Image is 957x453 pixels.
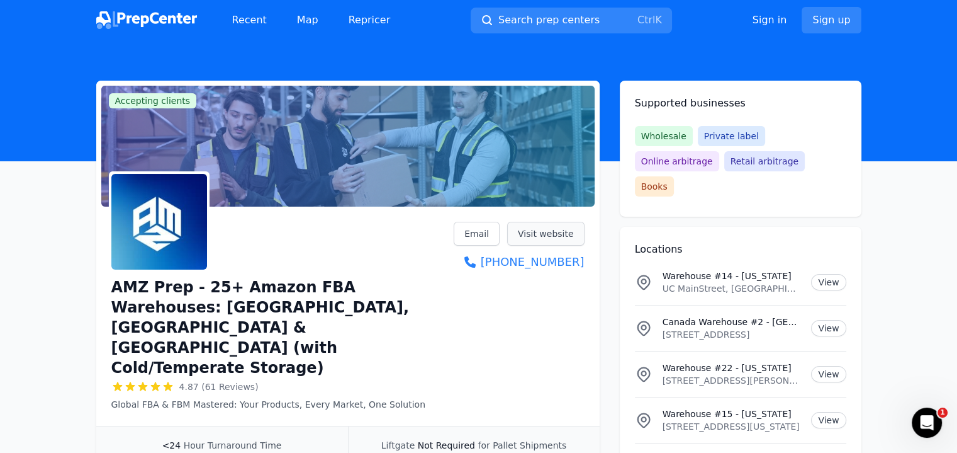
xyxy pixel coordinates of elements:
a: Visit website [507,222,585,246]
kbd: K [655,14,662,26]
span: 4.87 (61 Reviews) [179,381,259,393]
p: Warehouse #22 - [US_STATE] [663,362,802,374]
span: Not Required [418,440,475,450]
span: Hour Turnaround Time [184,440,282,450]
a: Email [454,222,500,246]
a: [PHONE_NUMBER] [454,253,584,271]
span: Accepting clients [109,93,197,108]
h2: Locations [635,242,846,257]
kbd: Ctrl [637,14,655,26]
p: Warehouse #15 - [US_STATE] [663,408,802,420]
span: Liftgate [381,440,415,450]
span: Books [635,176,674,197]
a: Repricer [339,8,401,33]
h1: AMZ Prep - 25+ Amazon FBA Warehouses: [GEOGRAPHIC_DATA], [GEOGRAPHIC_DATA] & [GEOGRAPHIC_DATA] (w... [111,277,454,378]
a: Sign up [802,7,861,33]
h2: Supported businesses [635,96,846,111]
img: AMZ Prep - 25+ Amazon FBA Warehouses: US, Canada & UK (with Cold/Temperate Storage) [111,174,207,270]
iframe: Intercom live chat [912,408,942,438]
span: Retail arbitrage [724,151,805,171]
p: [STREET_ADDRESS][US_STATE] [663,420,802,433]
a: View [811,274,846,290]
a: View [811,412,846,428]
p: UC MainStreet, [GEOGRAPHIC_DATA], [GEOGRAPHIC_DATA], [US_STATE][GEOGRAPHIC_DATA], [GEOGRAPHIC_DATA] [663,282,802,295]
span: Wholesale [635,126,693,146]
p: Canada Warehouse #2 - [GEOGRAPHIC_DATA] [663,316,802,328]
span: <24 [162,440,181,450]
p: [STREET_ADDRESS] [663,328,802,341]
span: Search prep centers [498,13,600,28]
p: [STREET_ADDRESS][PERSON_NAME][US_STATE] [663,374,802,387]
a: Map [287,8,328,33]
span: Online arbitrage [635,151,719,171]
img: PrepCenter [96,11,197,29]
button: Search prep centersCtrlK [471,8,672,33]
p: Global FBA & FBM Mastered: Your Products, Every Market, One Solution [111,398,454,411]
a: View [811,320,846,336]
span: 1 [937,408,948,418]
span: for Pallet Shipments [478,440,566,450]
span: Private label [698,126,765,146]
p: Warehouse #14 - [US_STATE] [663,270,802,282]
a: Sign in [753,13,787,28]
a: Recent [222,8,277,33]
a: View [811,366,846,382]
